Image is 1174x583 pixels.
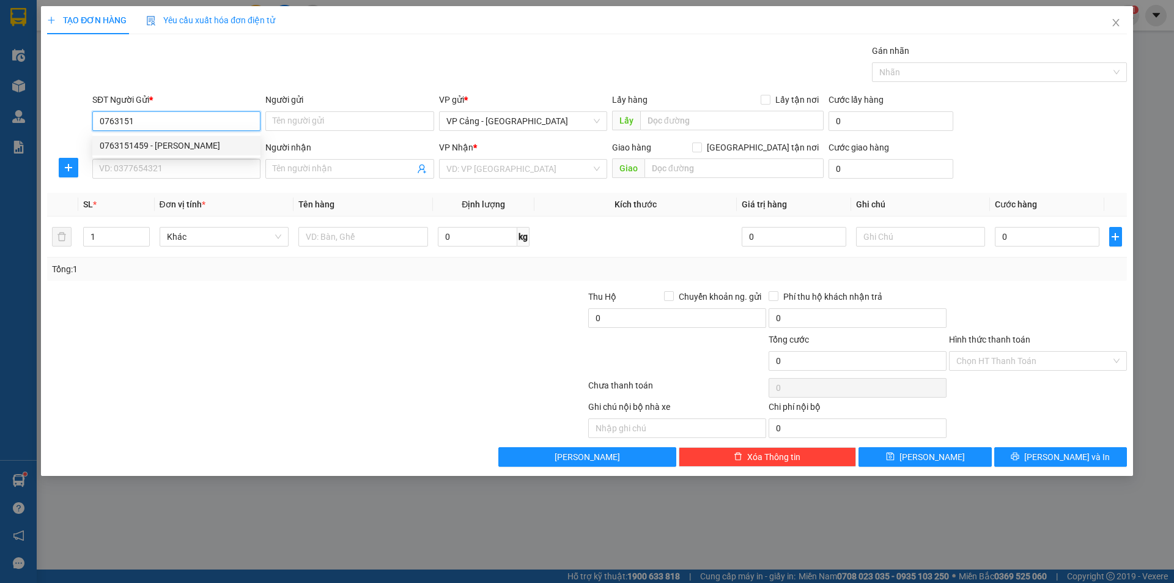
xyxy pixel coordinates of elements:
[742,199,787,209] span: Giá trị hàng
[265,93,434,106] div: Người gửi
[644,158,824,178] input: Dọc đường
[4,37,51,84] img: logo
[769,335,809,344] span: Tổng cước
[588,292,616,302] span: Thu Hộ
[587,379,767,400] div: Chưa thanh toán
[851,193,991,217] th: Ghi chú
[674,290,766,303] span: Chuyển khoản ng. gửi
[439,93,607,106] div: VP gửi
[829,95,884,105] label: Cước lấy hàng
[1109,227,1122,247] button: plus
[747,450,800,464] span: Xóa Thông tin
[734,452,742,462] span: delete
[829,159,953,179] input: Cước giao hàng
[446,112,600,130] span: VP Cảng - Hà Nội
[47,15,127,25] span: TẠO ĐƠN HÀNG
[1110,232,1121,242] span: plus
[612,95,648,105] span: Lấy hàng
[298,227,428,247] input: VD: Bàn, Ghế
[47,16,56,24] span: plus
[417,164,427,174] span: user-add
[679,447,857,467] button: deleteXóa Thông tin
[742,227,846,247] input: 0
[612,143,651,152] span: Giao hàng
[439,143,473,152] span: VP Nhận
[1024,450,1110,464] span: [PERSON_NAME] và In
[829,111,953,131] input: Cước lấy hàng
[54,39,116,65] strong: PHIẾU GỬI HÀNG
[146,15,275,25] span: Yêu cầu xuất hóa đơn điện tử
[167,228,282,246] span: Khác
[92,136,260,155] div: 0763151459 - Chị Hương
[702,141,824,154] span: [GEOGRAPHIC_DATA] tận nơi
[856,227,986,247] input: Ghi Chú
[83,199,93,209] span: SL
[265,141,434,154] div: Người nhận
[53,67,105,86] strong: TĐ chuyển phát:
[612,111,640,130] span: Lấy
[517,227,530,247] span: kg
[612,158,644,178] span: Giao
[769,400,947,418] div: Chi phí nội bộ
[995,199,1037,209] span: Cước hàng
[778,290,887,303] span: Phí thu hộ khách nhận trả
[555,450,620,464] span: [PERSON_NAME]
[640,111,824,130] input: Dọc đường
[298,199,334,209] span: Tên hàng
[65,77,118,96] strong: 02143888555, 0243777888
[160,199,205,209] span: Đơn vị tính
[829,143,889,152] label: Cước giao hàng
[52,262,453,276] div: Tổng: 1
[588,400,766,418] div: Ghi chú nội bộ nhà xe
[588,418,766,438] input: Nhập ghi chú
[146,16,156,26] img: icon
[59,163,78,173] span: plus
[949,335,1030,344] label: Hình thức thanh toán
[615,199,657,209] span: Kích thước
[52,227,72,247] button: delete
[1011,452,1019,462] span: printer
[994,447,1127,467] button: printer[PERSON_NAME] và In
[872,46,909,56] label: Gán nhãn
[100,139,253,152] div: 0763151459 - [PERSON_NAME]
[92,93,260,106] div: SĐT Người Gửi
[59,158,78,177] button: plus
[899,450,965,464] span: [PERSON_NAME]
[56,10,115,36] strong: VIỆT HIẾU LOGISTIC
[119,71,192,84] span: BD1409250297
[1099,6,1133,40] button: Close
[1111,18,1121,28] span: close
[858,447,991,467] button: save[PERSON_NAME]
[770,93,824,106] span: Lấy tận nơi
[462,199,505,209] span: Định lượng
[886,452,895,462] span: save
[498,447,676,467] button: [PERSON_NAME]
